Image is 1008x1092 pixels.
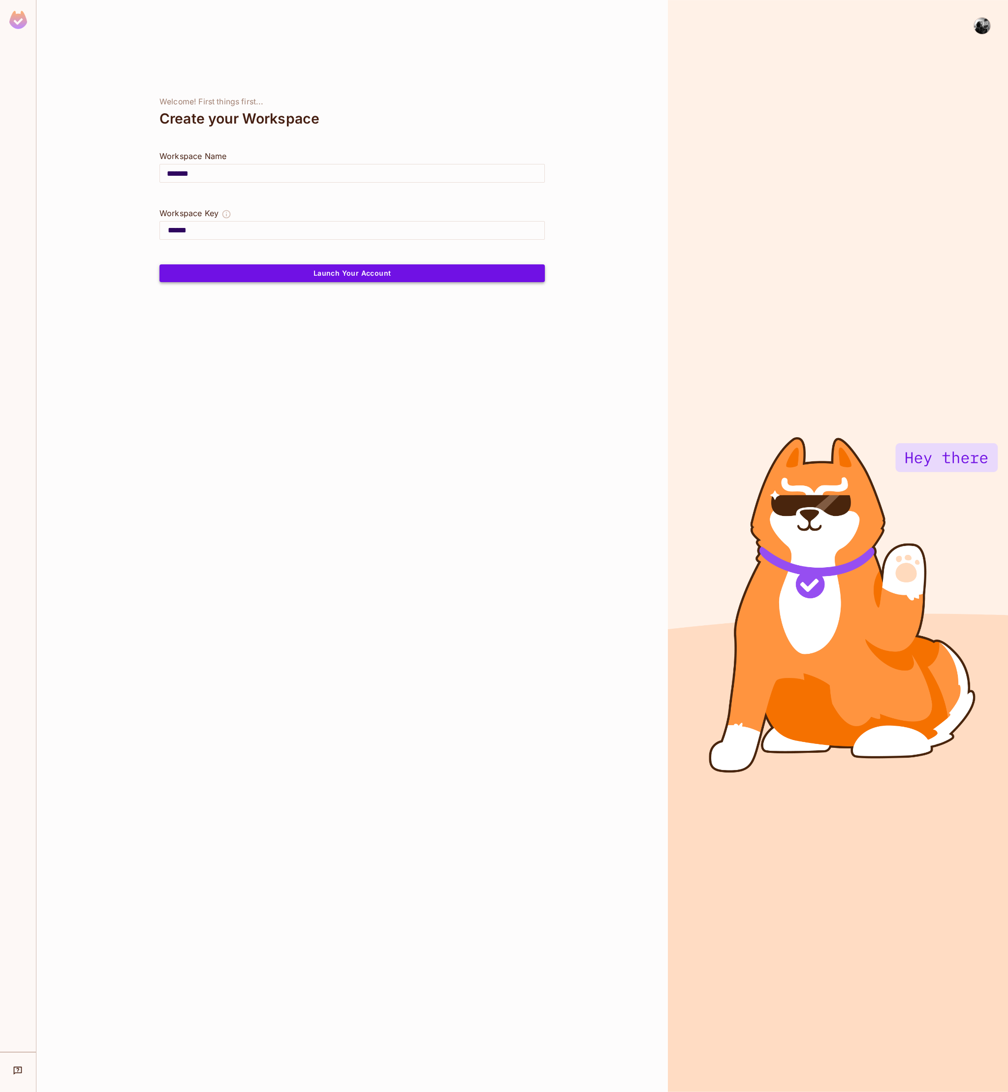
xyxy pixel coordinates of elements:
div: Help & Updates [7,1060,29,1080]
button: Launch Your Account [159,264,545,282]
div: Create your Workspace [159,107,545,130]
img: SReyMgAAAABJRU5ErkJggg== [9,11,27,29]
div: Workspace Name [159,150,545,162]
div: Workspace Key [159,207,219,219]
button: The Workspace Key is unique, and serves as the identifier of your workspace. [221,207,231,221]
div: Welcome! First things first... [159,97,545,107]
img: state303 [974,18,990,34]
